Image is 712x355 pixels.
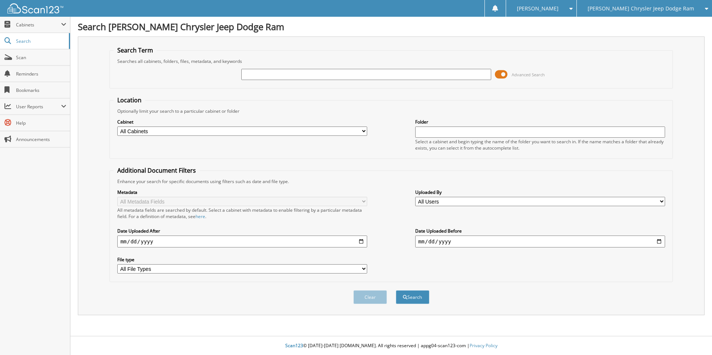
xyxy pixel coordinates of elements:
button: Search [396,290,429,304]
div: Enhance your search for specific documents using filters such as date and file type. [114,178,669,185]
a: here [196,213,205,220]
span: Scan [16,54,66,61]
div: © [DATE]-[DATE] [DOMAIN_NAME]. All rights reserved | appg04-scan123-com | [70,337,712,355]
span: [PERSON_NAME] [517,6,559,11]
span: Bookmarks [16,87,66,93]
div: Select a cabinet and begin typing the name of the folder you want to search in. If the name match... [415,138,665,151]
img: scan123-logo-white.svg [7,3,63,13]
label: Uploaded By [415,189,665,195]
span: User Reports [16,103,61,110]
span: Announcements [16,136,66,143]
h1: Search [PERSON_NAME] Chrysler Jeep Dodge Ram [78,20,705,33]
span: Scan123 [285,342,303,349]
div: All metadata fields are searched by default. Select a cabinet with metadata to enable filtering b... [117,207,367,220]
input: start [117,236,367,247]
button: Clear [353,290,387,304]
legend: Additional Document Filters [114,166,200,175]
span: Cabinets [16,22,61,28]
span: [PERSON_NAME] Chrysler Jeep Dodge Ram [588,6,694,11]
span: Search [16,38,65,44]
label: Cabinet [117,119,367,125]
label: Folder [415,119,665,125]
label: Date Uploaded After [117,228,367,234]
div: Optionally limit your search to a particular cabinet or folder [114,108,669,114]
label: File type [117,256,367,263]
span: Advanced Search [512,72,545,77]
label: Date Uploaded Before [415,228,665,234]
span: Help [16,120,66,126]
a: Privacy Policy [470,342,498,349]
span: Reminders [16,71,66,77]
label: Metadata [117,189,367,195]
legend: Search Term [114,46,157,54]
div: Searches all cabinets, folders, files, metadata, and keywords [114,58,669,64]
input: end [415,236,665,247]
legend: Location [114,96,145,104]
